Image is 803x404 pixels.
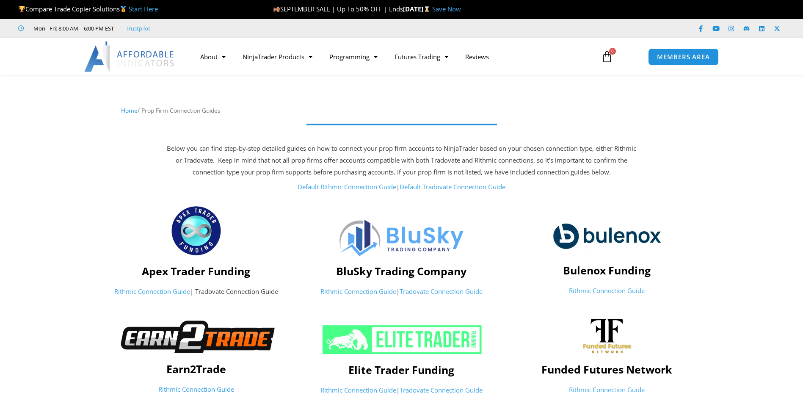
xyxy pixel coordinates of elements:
img: ⌛ [424,6,430,12]
img: 🍂 [273,6,280,12]
a: Default Tradovate Connection Guide [400,183,505,191]
img: 🏆 [19,6,25,12]
img: ETF 2024 NeonGrn 1 | Affordable Indicators – NinjaTrader [321,324,483,355]
span: Compare Trade Copier Solutions [18,5,158,13]
a: Tradovate Connection Guide [400,386,483,394]
h4: Earn2Trade [98,362,295,375]
a: Tradovate Connection Guide [400,287,483,296]
h4: Apex Trader Funding [98,265,295,277]
a: Reviews [457,47,497,66]
a: Save Now [432,5,461,13]
a: Rithmic Connection Guide [569,286,645,295]
a: Start Here [129,5,158,13]
span: SEPTEMBER SALE | Up To 50% OFF | Ends [273,5,403,13]
p: | [303,286,500,298]
nav: Menu [192,47,591,66]
a: Home [121,106,138,114]
a: Rithmic Connection Guide [569,385,645,394]
p: Below you can find step-by-step detailed guides on how to connect your prop firm accounts to Ninj... [165,143,639,178]
a: Programming [321,47,386,66]
p: | Tradovate Connection Guide [98,286,295,298]
h4: Bulenox Funding [508,264,705,277]
nav: Breadcrumb [121,105,682,116]
a: Futures Trading [386,47,457,66]
span: 0 [609,48,616,55]
img: logo-2 | Affordable Indicators – NinjaTrader [553,216,661,255]
img: Logo | Affordable Indicators – NinjaTrader [339,220,464,256]
img: Earn2TradeNB | Affordable Indicators – NinjaTrader [110,319,282,354]
a: Default Rithmic Connection Guide [298,183,396,191]
img: channels4_profile | Affordable Indicators – NinjaTrader [582,318,632,354]
a: Rithmic Connection Guide [158,385,234,393]
h4: Funded Futures Network [508,363,705,376]
a: 0 [588,44,626,69]
a: Rithmic Connection Guide [114,287,190,296]
img: apex_Logo1 | Affordable Indicators – NinjaTrader [171,205,222,257]
a: Rithmic Connection Guide [320,287,396,296]
a: MEMBERS AREA [648,48,719,66]
img: LogoAI | Affordable Indicators – NinjaTrader [84,42,175,72]
img: 🥇 [120,6,127,12]
a: Trustpilot [126,23,150,33]
strong: [DATE] [403,5,432,13]
a: About [192,47,234,66]
a: NinjaTrader Products [234,47,321,66]
span: Mon - Fri: 8:00 AM – 6:00 PM EST [31,23,114,33]
span: MEMBERS AREA [657,54,710,60]
p: | [165,181,639,193]
h4: Elite Trader Funding [303,363,500,376]
h4: BluSky Trading Company [303,265,500,277]
p: | [303,385,500,396]
a: Rithmic Connection Guide [320,386,396,394]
